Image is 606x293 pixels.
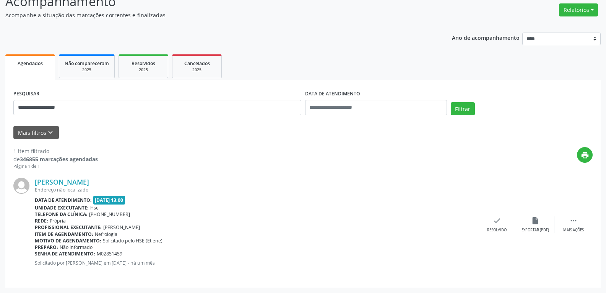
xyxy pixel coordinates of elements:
[50,218,66,224] span: Própria
[178,67,216,73] div: 2025
[60,244,93,250] span: Não informado
[46,128,55,137] i: keyboard_arrow_down
[581,151,589,159] i: print
[35,250,95,257] b: Senha de atendimento:
[93,196,125,205] span: [DATE] 13:00
[90,205,99,211] span: Hse
[35,218,48,224] b: Rede:
[13,147,98,155] div: 1 item filtrado
[103,224,140,231] span: [PERSON_NAME]
[35,260,478,266] p: Solicitado por [PERSON_NAME] em [DATE] - há um mês
[35,211,88,218] b: Telefone da clínica:
[13,126,59,139] button: Mais filtroskeyboard_arrow_down
[35,237,101,244] b: Motivo de agendamento:
[13,88,39,100] label: PESQUISAR
[5,11,422,19] p: Acompanhe a situação das marcações correntes e finalizadas
[563,228,584,233] div: Mais ações
[559,3,598,16] button: Relatórios
[35,231,93,237] b: Item de agendamento:
[452,33,520,42] p: Ano de acompanhamento
[13,178,29,194] img: img
[103,237,162,244] span: Solicitado pelo HSE (Etiene)
[35,197,92,203] b: Data de atendimento:
[305,88,360,100] label: DATA DE ATENDIMENTO
[35,205,89,211] b: Unidade executante:
[569,216,578,225] i: 
[531,216,539,225] i: insert_drive_file
[65,60,109,67] span: Não compareceram
[124,67,162,73] div: 2025
[97,250,122,257] span: M02851459
[451,102,475,115] button: Filtrar
[18,60,43,67] span: Agendados
[13,163,98,170] div: Página 1 de 1
[65,67,109,73] div: 2025
[487,228,507,233] div: Resolvido
[20,156,98,163] strong: 346855 marcações agendadas
[89,211,130,218] span: [PHONE_NUMBER]
[493,216,501,225] i: check
[184,60,210,67] span: Cancelados
[577,147,593,163] button: print
[35,244,58,250] b: Preparo:
[132,60,155,67] span: Resolvidos
[35,187,478,193] div: Endereço não localizado
[35,224,102,231] b: Profissional executante:
[13,155,98,163] div: de
[95,231,117,237] span: Nefrologia
[35,178,89,186] a: [PERSON_NAME]
[522,228,549,233] div: Exportar (PDF)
